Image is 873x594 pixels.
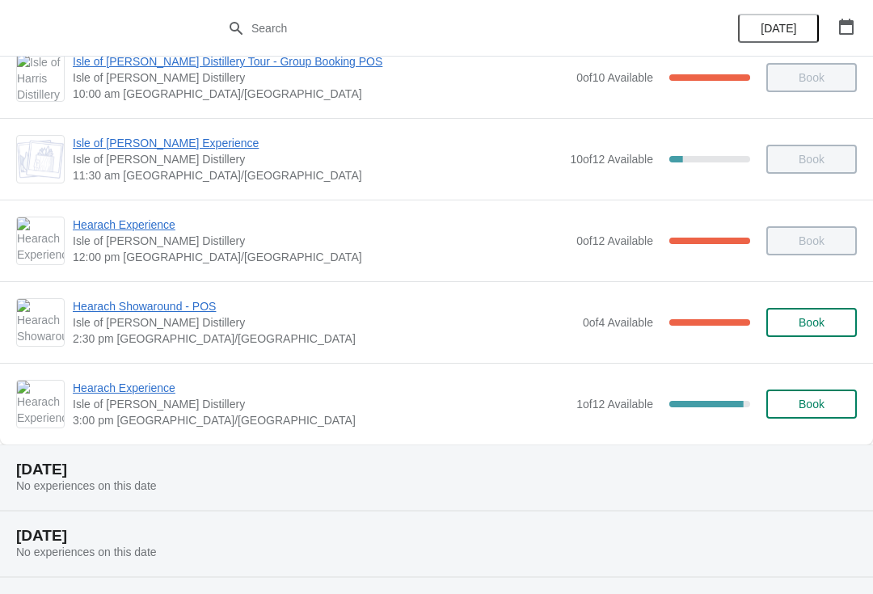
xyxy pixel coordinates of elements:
[570,153,653,166] span: 10 of 12 Available
[16,546,157,558] span: No experiences on this date
[73,314,575,331] span: Isle of [PERSON_NAME] Distillery
[73,298,575,314] span: Hearach Showaround - POS
[16,479,157,492] span: No experiences on this date
[73,331,575,347] span: 2:30 pm [GEOGRAPHIC_DATA]/[GEOGRAPHIC_DATA]
[17,217,64,264] img: Hearach Experience | Isle of Harris Distillery | 12:00 pm Europe/London
[73,135,562,151] span: Isle of [PERSON_NAME] Experience
[73,380,568,396] span: Hearach Experience
[576,398,653,411] span: 1 of 12 Available
[73,396,568,412] span: Isle of [PERSON_NAME] Distillery
[576,234,653,247] span: 0 of 12 Available
[73,167,562,183] span: 11:30 am [GEOGRAPHIC_DATA]/[GEOGRAPHIC_DATA]
[766,390,857,419] button: Book
[17,140,64,179] img: Isle of Harris Gin Experience | Isle of Harris Distillery | 11:30 am Europe/London
[73,86,568,102] span: 10:00 am [GEOGRAPHIC_DATA]/[GEOGRAPHIC_DATA]
[251,14,655,43] input: Search
[17,299,64,346] img: Hearach Showaround - POS | Isle of Harris Distillery | 2:30 pm Europe/London
[73,249,568,265] span: 12:00 pm [GEOGRAPHIC_DATA]/[GEOGRAPHIC_DATA]
[16,461,857,478] h2: [DATE]
[17,54,64,101] img: Isle of Harris Distillery Tour - Group Booking POS | Isle of Harris Distillery | 10:00 am Europe/...
[738,14,819,43] button: [DATE]
[73,151,562,167] span: Isle of [PERSON_NAME] Distillery
[73,233,568,249] span: Isle of [PERSON_NAME] Distillery
[73,412,568,428] span: 3:00 pm [GEOGRAPHIC_DATA]/[GEOGRAPHIC_DATA]
[799,316,824,329] span: Book
[766,308,857,337] button: Book
[73,53,568,70] span: Isle of [PERSON_NAME] Distillery Tour - Group Booking POS
[576,71,653,84] span: 0 of 10 Available
[73,217,568,233] span: Hearach Experience
[16,528,857,544] h2: [DATE]
[73,70,568,86] span: Isle of [PERSON_NAME] Distillery
[761,22,796,35] span: [DATE]
[799,398,824,411] span: Book
[583,316,653,329] span: 0 of 4 Available
[17,381,64,428] img: Hearach Experience | Isle of Harris Distillery | 3:00 pm Europe/London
